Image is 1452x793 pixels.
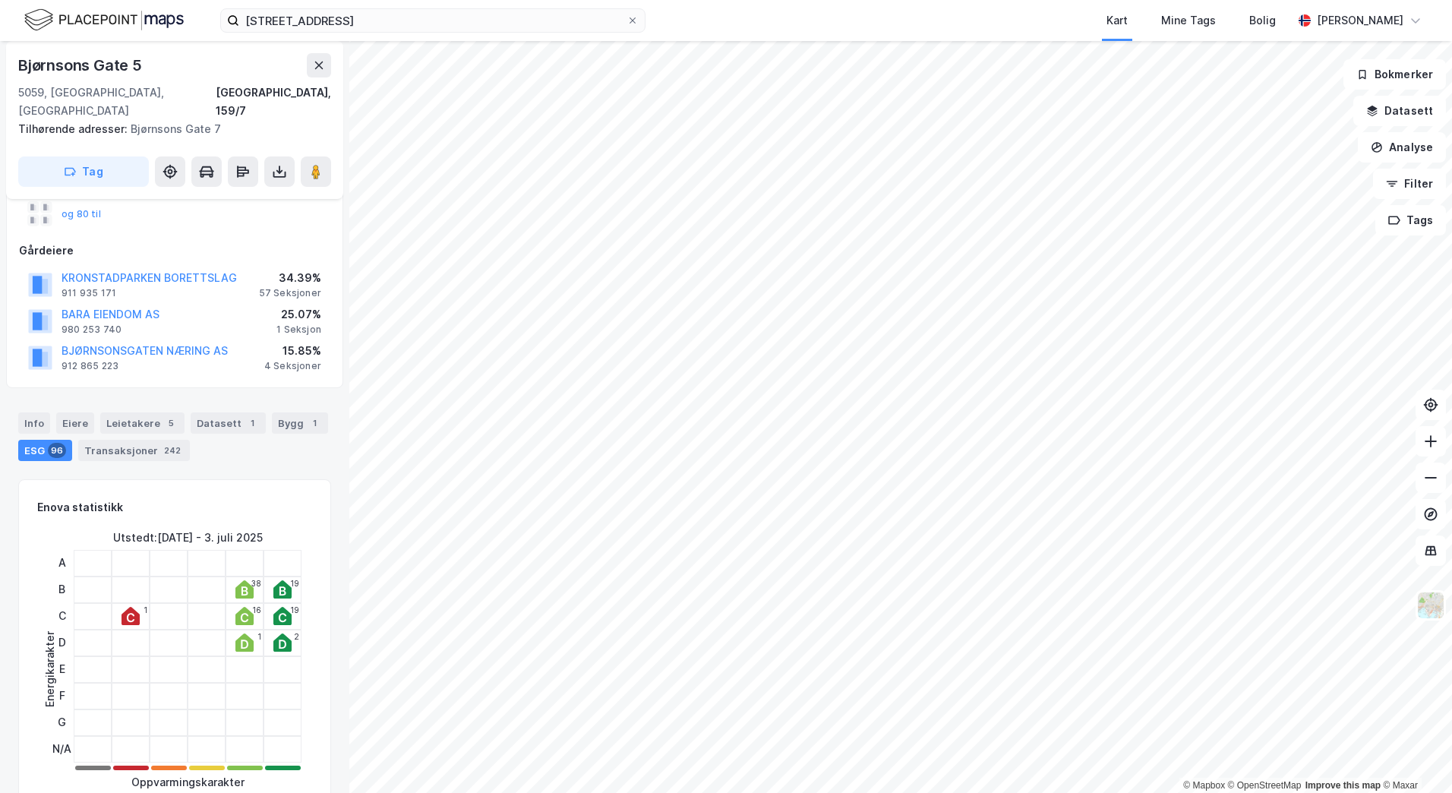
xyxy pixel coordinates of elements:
[131,773,245,791] div: Oppvarmingskarakter
[259,269,321,287] div: 34.39%
[161,443,184,458] div: 242
[41,631,59,707] div: Energikarakter
[18,122,131,135] span: Tilhørende adresser:
[257,632,261,641] div: 1
[48,443,66,458] div: 96
[1249,11,1276,30] div: Bolig
[1305,780,1381,791] a: Improve this map
[294,632,299,641] div: 2
[18,156,149,187] button: Tag
[1376,720,1452,793] iframe: Chat Widget
[18,53,145,77] div: Bjørnsons Gate 5
[290,605,299,614] div: 19
[276,324,321,336] div: 1 Seksjon
[272,412,328,434] div: Bygg
[239,9,627,32] input: Søk på adresse, matrikkel, gårdeiere, leietakere eller personer
[62,287,116,299] div: 911 935 171
[264,360,321,372] div: 4 Seksjoner
[52,656,71,683] div: E
[52,603,71,630] div: C
[245,415,260,431] div: 1
[1375,205,1446,235] button: Tags
[52,577,71,603] div: B
[259,287,321,299] div: 57 Seksjoner
[18,412,50,434] div: Info
[52,709,71,736] div: G
[62,360,118,372] div: 912 865 223
[163,415,178,431] div: 5
[1416,591,1445,620] img: Z
[1228,780,1302,791] a: OpenStreetMap
[78,440,190,461] div: Transaksjoner
[216,84,331,120] div: [GEOGRAPHIC_DATA], 159/7
[52,683,71,709] div: F
[1353,96,1446,126] button: Datasett
[1373,169,1446,199] button: Filter
[1106,11,1128,30] div: Kart
[1358,132,1446,163] button: Analyse
[52,736,71,763] div: N/A
[100,412,185,434] div: Leietakere
[52,550,71,577] div: A
[18,440,72,461] div: ESG
[52,630,71,656] div: D
[1317,11,1403,30] div: [PERSON_NAME]
[18,84,216,120] div: 5059, [GEOGRAPHIC_DATA], [GEOGRAPHIC_DATA]
[191,412,266,434] div: Datasett
[18,120,319,138] div: Bjørnsons Gate 7
[56,412,94,434] div: Eiere
[264,342,321,360] div: 15.85%
[1376,720,1452,793] div: Kontrollprogram for chat
[1161,11,1216,30] div: Mine Tags
[24,7,184,33] img: logo.f888ab2527a4732fd821a326f86c7f29.svg
[37,498,123,517] div: Enova statistikk
[290,579,299,588] div: 19
[307,415,322,431] div: 1
[1343,59,1446,90] button: Bokmerker
[276,305,321,324] div: 25.07%
[252,605,261,614] div: 16
[113,529,263,547] div: Utstedt : [DATE] - 3. juli 2025
[1183,780,1225,791] a: Mapbox
[19,242,330,260] div: Gårdeiere
[62,324,122,336] div: 980 253 740
[144,605,147,614] div: 1
[251,579,261,588] div: 38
